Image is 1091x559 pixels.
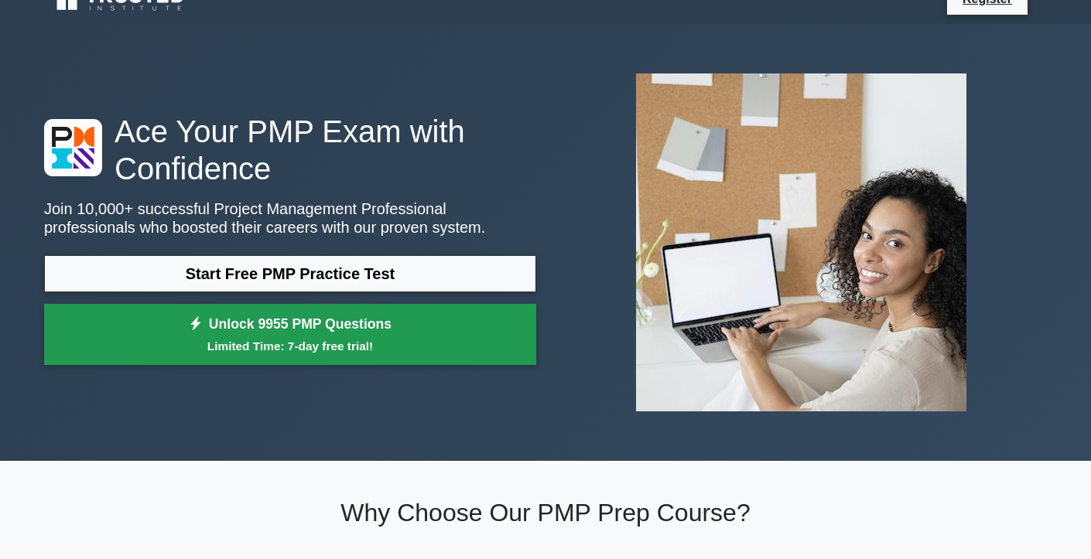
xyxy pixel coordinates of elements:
h1: Ace Your PMP Exam with Confidence [44,113,536,187]
p: Join 10,000+ successful Project Management Professional professionals who boosted their careers w... [44,199,536,237]
h2: Why Choose Our PMP Prep Course? [44,498,1047,527]
a: Unlock 9955 PMP QuestionsLimited Time: 7-day free trial! [44,304,536,366]
a: Start Free PMP Practice Test [44,255,536,292]
small: Limited Time: 7-day free trial! [63,337,517,355]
